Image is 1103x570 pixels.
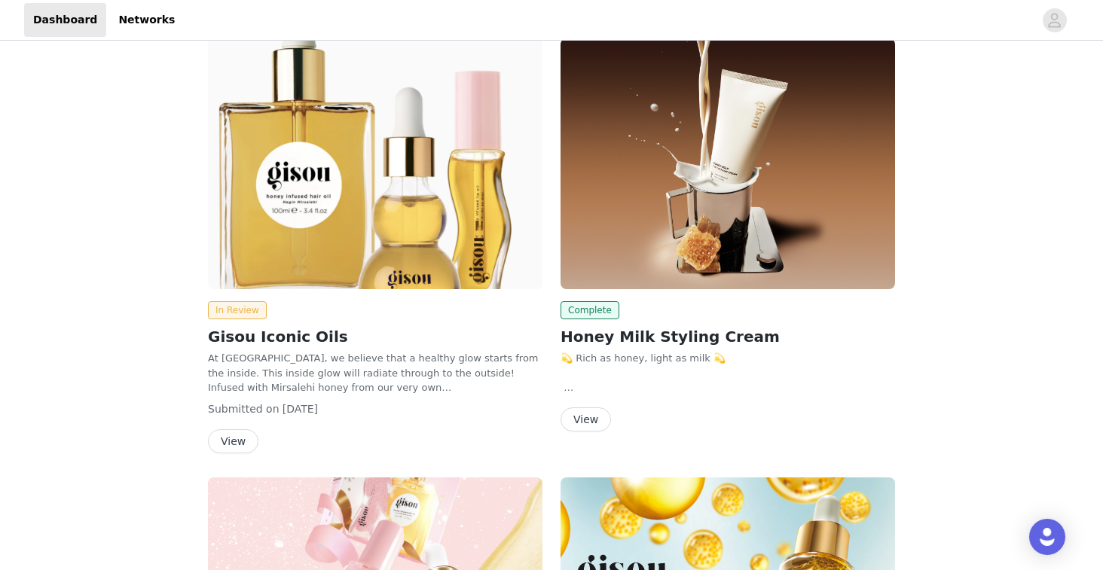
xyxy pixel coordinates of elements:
[1047,8,1062,32] div: avatar
[561,325,895,348] h2: Honey Milk Styling Cream
[109,3,184,37] a: Networks
[561,351,895,366] p: 💫 Rich as honey, light as milk 💫
[208,436,258,447] a: View
[24,3,106,37] a: Dashboard
[561,38,895,289] img: Gisou
[561,301,619,319] span: Complete
[208,301,267,319] span: In Review
[561,414,611,425] a: View
[283,403,318,415] span: [DATE]
[1029,519,1065,555] div: Open Intercom Messenger
[208,38,542,289] img: Gisou EU
[208,325,542,348] h2: Gisou Iconic Oils
[561,407,611,431] button: View
[208,403,280,415] span: Submitted on
[208,351,542,395] p: At [GEOGRAPHIC_DATA], we believe that a healthy glow starts from the inside. This inside glow wil...
[208,429,258,453] button: View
